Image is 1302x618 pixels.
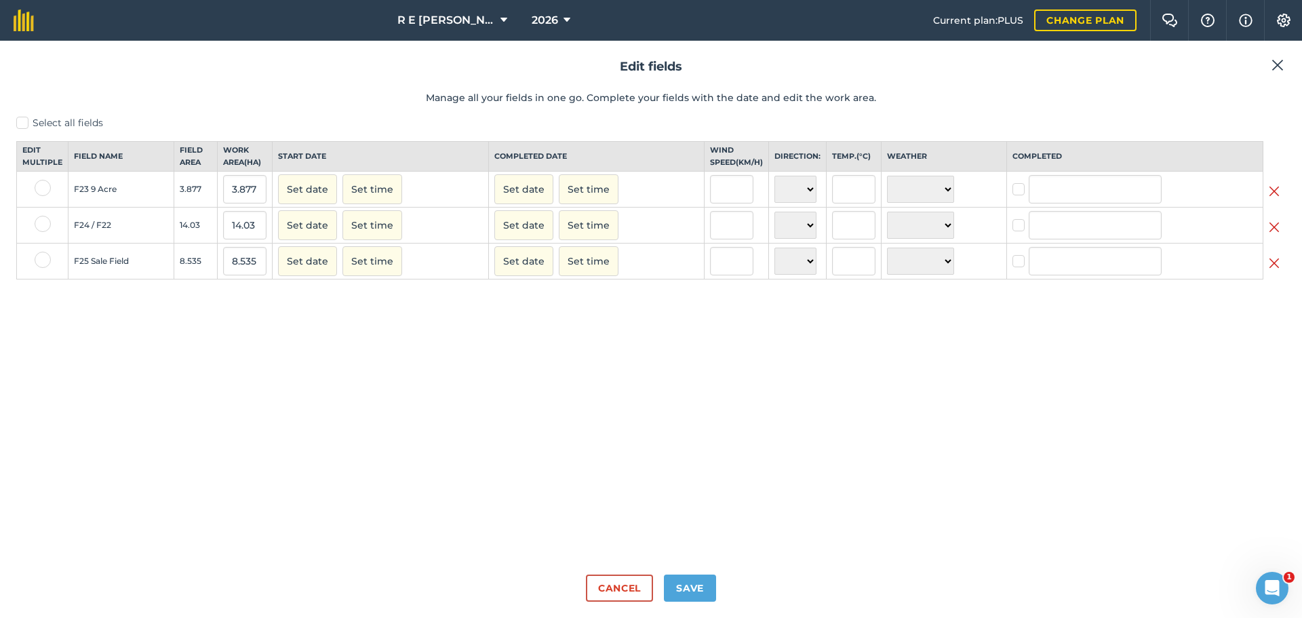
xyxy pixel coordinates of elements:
th: Wind speed ( km/h ) [705,142,769,172]
td: 14.03 [174,208,218,244]
th: Temp. ( ° C ) [827,142,882,172]
img: svg+xml;base64,PHN2ZyB4bWxucz0iaHR0cDovL3d3dy53My5vcmcvMjAwMC9zdmciIHdpZHRoPSIxNyIgaGVpZ2h0PSIxNy... [1239,12,1252,28]
button: Set date [494,210,553,240]
img: fieldmargin Logo [14,9,34,31]
img: svg+xml;base64,PHN2ZyB4bWxucz0iaHR0cDovL3d3dy53My5vcmcvMjAwMC9zdmciIHdpZHRoPSIyMiIgaGVpZ2h0PSIzMC... [1269,219,1280,235]
img: A cog icon [1276,14,1292,27]
th: Edit multiple [17,142,68,172]
button: Set time [559,174,618,204]
button: Set time [559,210,618,240]
th: Direction: [769,142,827,172]
td: F23 9 Acre [68,172,174,208]
img: Two speech bubbles overlapping with the left bubble in the forefront [1162,14,1178,27]
label: Select all fields [16,116,1286,130]
th: Field Area [174,142,218,172]
button: Cancel [586,575,653,602]
td: F24 / F22 [68,208,174,244]
td: 8.535 [174,244,218,279]
th: Field name [68,142,174,172]
button: Set date [278,246,337,276]
span: 1 [1284,572,1295,583]
p: Manage all your fields in one go. Complete your fields with the date and edit the work area. [16,90,1286,105]
button: Set date [494,174,553,204]
button: Save [664,575,716,602]
button: Set time [559,246,618,276]
iframe: Intercom live chat [1256,572,1288,604]
button: Set time [342,174,402,204]
img: svg+xml;base64,PHN2ZyB4bWxucz0iaHR0cDovL3d3dy53My5vcmcvMjAwMC9zdmciIHdpZHRoPSIyMiIgaGVpZ2h0PSIzMC... [1269,255,1280,271]
img: A question mark icon [1200,14,1216,27]
span: R E [PERSON_NAME] [397,12,495,28]
h2: Edit fields [16,57,1286,77]
td: 3.877 [174,172,218,208]
button: Set time [342,246,402,276]
button: Set date [278,210,337,240]
span: 2026 [532,12,558,28]
img: svg+xml;base64,PHN2ZyB4bWxucz0iaHR0cDovL3d3dy53My5vcmcvMjAwMC9zdmciIHdpZHRoPSIyMiIgaGVpZ2h0PSIzMC... [1271,57,1284,73]
th: Work area ( Ha ) [218,142,273,172]
td: F25 Sale Field [68,244,174,279]
button: Set time [342,210,402,240]
span: Current plan : PLUS [933,13,1023,28]
button: Set date [494,246,553,276]
th: Completed [1007,142,1263,172]
th: Completed date [488,142,705,172]
th: Start date [273,142,489,172]
th: Weather [882,142,1007,172]
button: Set date [278,174,337,204]
img: svg+xml;base64,PHN2ZyB4bWxucz0iaHR0cDovL3d3dy53My5vcmcvMjAwMC9zdmciIHdpZHRoPSIyMiIgaGVpZ2h0PSIzMC... [1269,183,1280,199]
a: Change plan [1034,9,1137,31]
